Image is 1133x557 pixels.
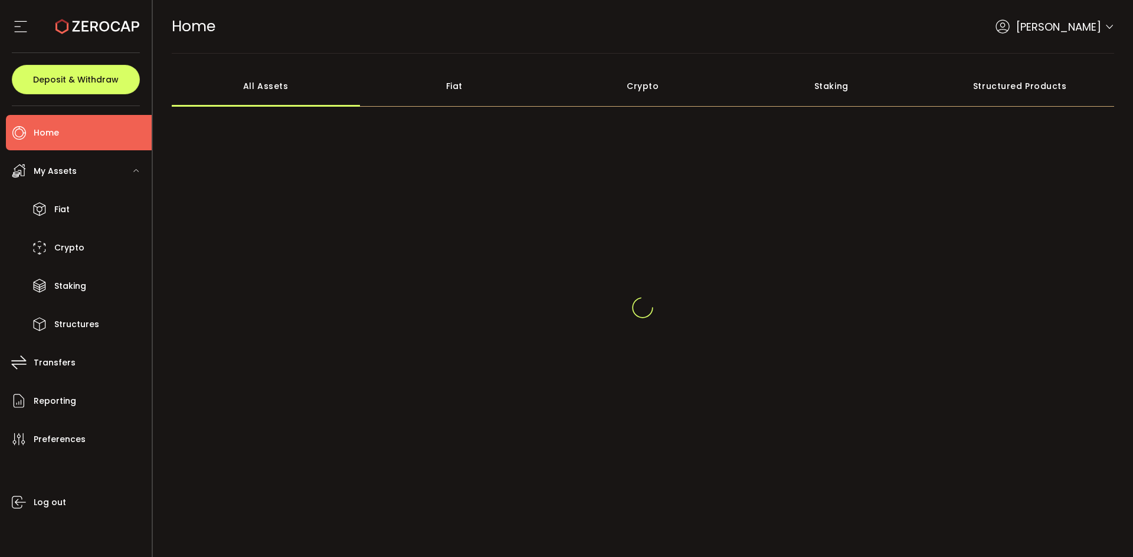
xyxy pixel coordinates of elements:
div: Fiat [360,65,549,107]
span: My Assets [34,163,77,180]
div: Crypto [549,65,738,107]
span: Staking [54,278,86,295]
button: Deposit & Withdraw [12,65,140,94]
span: Preferences [34,431,86,448]
span: Structures [54,316,99,333]
span: Home [172,16,215,37]
span: Deposit & Withdraw [33,75,119,84]
div: Structured Products [926,65,1115,107]
div: Staking [737,65,926,107]
span: Log out [34,494,66,511]
span: Fiat [54,201,70,218]
span: Reporting [34,393,76,410]
span: Crypto [54,239,84,256]
div: All Assets [172,65,361,107]
span: Home [34,124,59,141]
span: [PERSON_NAME] [1016,19,1101,35]
span: Transfers [34,354,76,371]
